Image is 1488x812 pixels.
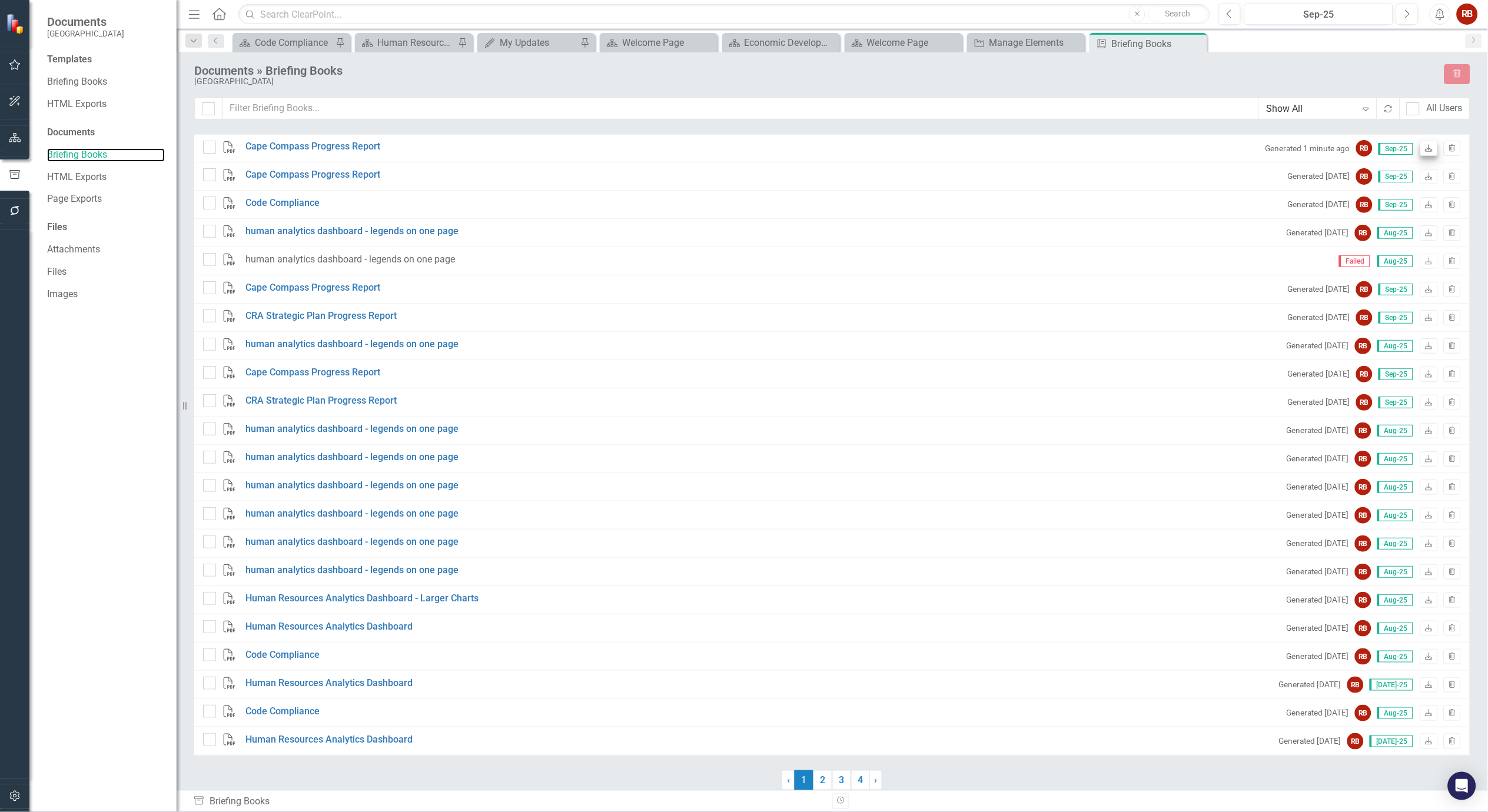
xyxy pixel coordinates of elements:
small: Generated [DATE] [1279,736,1341,747]
small: Generated [DATE] [1287,707,1349,718]
div: Welcome Page [622,35,715,50]
a: human analytics dashboard - legends on one page [246,479,459,492]
a: Briefing Books [47,75,165,89]
a: 2 [813,770,832,790]
div: human analytics dashboard - legends on one page [246,253,456,267]
a: CRA Strategic Plan Progress Report [246,394,397,408]
small: Generated 1 minute ago [1266,143,1350,154]
button: Search [1148,6,1207,22]
a: Economic Development [725,35,837,50]
button: Sep-25 [1244,4,1393,25]
div: Templates [47,53,165,66]
div: Briefing Books [193,795,823,808]
small: Generated [DATE] [1287,538,1349,549]
span: Documents [47,15,124,29]
a: Human Resources Analytics Dashboard [246,620,413,634]
div: RB [1355,338,1371,354]
a: Cape Compass Progress Report [246,366,381,380]
a: Cape Compass Progress Report [246,140,381,154]
div: RB [1356,168,1373,185]
small: Generated [DATE] [1287,481,1349,492]
span: Aug-25 [1377,340,1413,352]
span: Aug-25 [1377,255,1413,267]
div: [GEOGRAPHIC_DATA] [194,77,1433,86]
span: Aug-25 [1377,538,1413,550]
a: Page Exports [47,192,165,206]
small: Generated [DATE] [1287,453,1349,464]
span: Aug-25 [1377,566,1413,578]
a: Cape Compass Progress Report [246,168,381,182]
input: Search ClearPoint... [238,4,1210,25]
a: human analytics dashboard - legends on one page [246,225,459,238]
span: 1 [795,770,813,790]
div: RB [1355,479,1371,495]
div: RB [1355,451,1371,467]
small: Generated [DATE] [1288,312,1350,323]
small: Generated [DATE] [1288,368,1350,380]
a: Files [47,265,165,279]
small: Generated [DATE] [1288,199,1350,210]
small: Generated [DATE] [1287,651,1349,662]
span: Sep-25 [1379,284,1413,295]
a: human analytics dashboard - legends on one page [246,507,459,521]
small: Generated [DATE] [1279,679,1341,690]
div: Code Compliance [255,35,333,50]
div: Documents [47,126,165,139]
small: Generated [DATE] [1288,284,1350,295]
div: RB [1356,310,1373,326]
span: › [875,774,878,786]
a: Manage Elements [970,35,1082,50]
a: Human Resources Analytics Dashboard [246,733,413,747]
a: My Updates [480,35,577,50]
a: Briefing Books [47,148,165,162]
span: [DATE]-25 [1370,736,1413,747]
a: Cape Compass Progress Report [246,281,381,295]
div: RB [1356,197,1373,213]
div: Human Resources Analytics Dashboard [377,35,455,50]
div: Files [47,221,165,234]
small: Generated [DATE] [1288,171,1350,182]
a: Human Resources Analytics Dashboard [358,35,455,50]
a: Welcome Page [603,35,715,50]
div: Economic Development [745,35,837,50]
a: human analytics dashboard - legends on one page [246,422,459,436]
small: Generated [DATE] [1287,227,1349,238]
a: human analytics dashboard - legends on one page [246,338,459,351]
span: Failed [1339,255,1370,267]
span: Sep-25 [1379,171,1413,182]
div: RB [1355,564,1371,580]
span: Sep-25 [1379,199,1413,211]
a: 4 [851,770,870,790]
span: Aug-25 [1377,510,1413,521]
span: Aug-25 [1377,425,1413,437]
span: Aug-25 [1377,594,1413,606]
small: Generated [DATE] [1288,397,1350,408]
a: Human Resources Analytics Dashboard [246,677,413,690]
small: [GEOGRAPHIC_DATA] [47,29,124,38]
div: RB [1356,281,1373,298]
div: RB [1355,422,1371,439]
div: All Users [1427,102,1463,115]
small: Generated [DATE] [1287,566,1349,577]
a: CRA Strategic Plan Progress Report [246,310,397,323]
small: Generated [DATE] [1287,425,1349,436]
a: Code Compliance [246,648,320,662]
div: RB [1347,733,1364,750]
div: RB [1355,535,1371,552]
div: RB [1356,366,1373,382]
span: Aug-25 [1377,453,1413,465]
span: Aug-25 [1377,227,1413,239]
div: RB [1355,592,1371,608]
a: Code Compliance [235,35,333,50]
span: Aug-25 [1377,481,1413,493]
a: human analytics dashboard - legends on one page [246,535,459,549]
a: HTML Exports [47,98,165,111]
div: RB [1356,140,1373,157]
div: RB [1355,705,1371,721]
span: Sep-25 [1379,312,1413,324]
span: Sep-25 [1379,397,1413,408]
span: [DATE]-25 [1370,679,1413,691]
input: Filter Briefing Books... [222,98,1259,119]
button: RB [1457,4,1478,25]
img: ClearPoint Strategy [6,14,26,34]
